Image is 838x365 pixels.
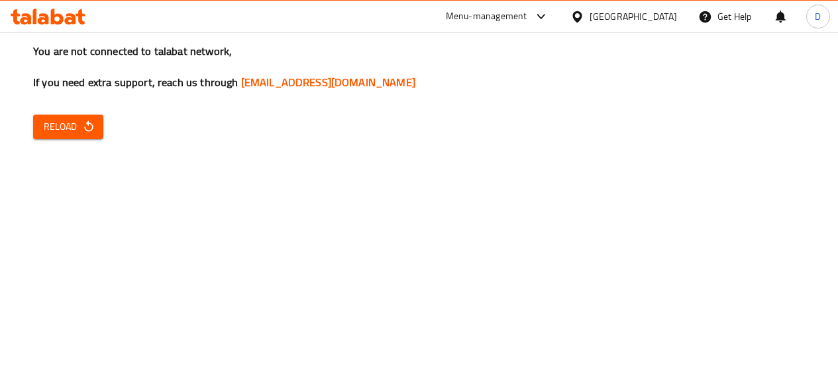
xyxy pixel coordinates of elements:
[44,119,93,135] span: Reload
[815,9,821,24] span: D
[446,9,527,25] div: Menu-management
[241,72,415,92] a: [EMAIL_ADDRESS][DOMAIN_NAME]
[590,9,677,24] div: [GEOGRAPHIC_DATA]
[33,115,103,139] button: Reload
[33,44,805,90] h3: You are not connected to talabat network, If you need extra support, reach us through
